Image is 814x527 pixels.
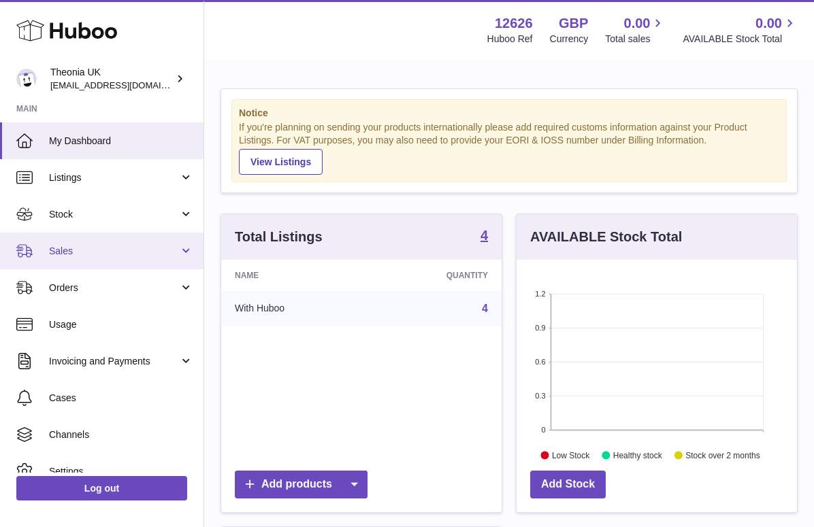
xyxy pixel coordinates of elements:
span: My Dashboard [49,135,193,148]
span: Stock [49,208,179,221]
text: 1.2 [535,290,545,298]
th: Quantity [369,260,502,291]
div: If you're planning on sending your products internationally please add required customs informati... [239,121,779,174]
span: Orders [49,282,179,294]
strong: 4 [481,228,488,242]
a: 0.00 Total sales [605,14,666,46]
span: Settings [49,465,193,478]
text: Healthy stock [613,450,663,460]
div: Theonia UK [50,66,173,92]
text: Low Stock [552,450,590,460]
a: 0.00 AVAILABLE Stock Total [683,14,798,46]
h3: Total Listings [235,228,323,246]
div: Huboo Ref [487,33,533,46]
span: Total sales [605,33,666,46]
span: Usage [49,318,193,331]
a: View Listings [239,149,323,175]
a: Add Stock [530,471,606,498]
td: With Huboo [221,291,369,326]
text: 0.9 [535,324,545,332]
strong: Notice [239,107,779,120]
text: 0.6 [535,358,545,366]
strong: GBP [559,14,588,33]
span: [EMAIL_ADDRESS][DOMAIN_NAME] [50,80,200,90]
div: Currency [550,33,589,46]
a: 4 [482,303,488,314]
span: Cases [49,392,193,405]
h3: AVAILABLE Stock Total [530,228,682,246]
a: Log out [16,476,187,500]
span: 0.00 [624,14,651,33]
span: Sales [49,245,179,258]
a: 4 [481,228,488,245]
strong: 12626 [495,14,533,33]
text: 0 [541,426,545,434]
span: 0.00 [755,14,782,33]
span: Channels [49,428,193,441]
th: Name [221,260,369,291]
img: info@theonia.co.uk [16,69,37,89]
text: 0.3 [535,392,545,400]
span: AVAILABLE Stock Total [683,33,798,46]
a: Add products [235,471,368,498]
span: Invoicing and Payments [49,355,179,368]
text: Stock over 2 months [685,450,760,460]
span: Listings [49,171,179,184]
